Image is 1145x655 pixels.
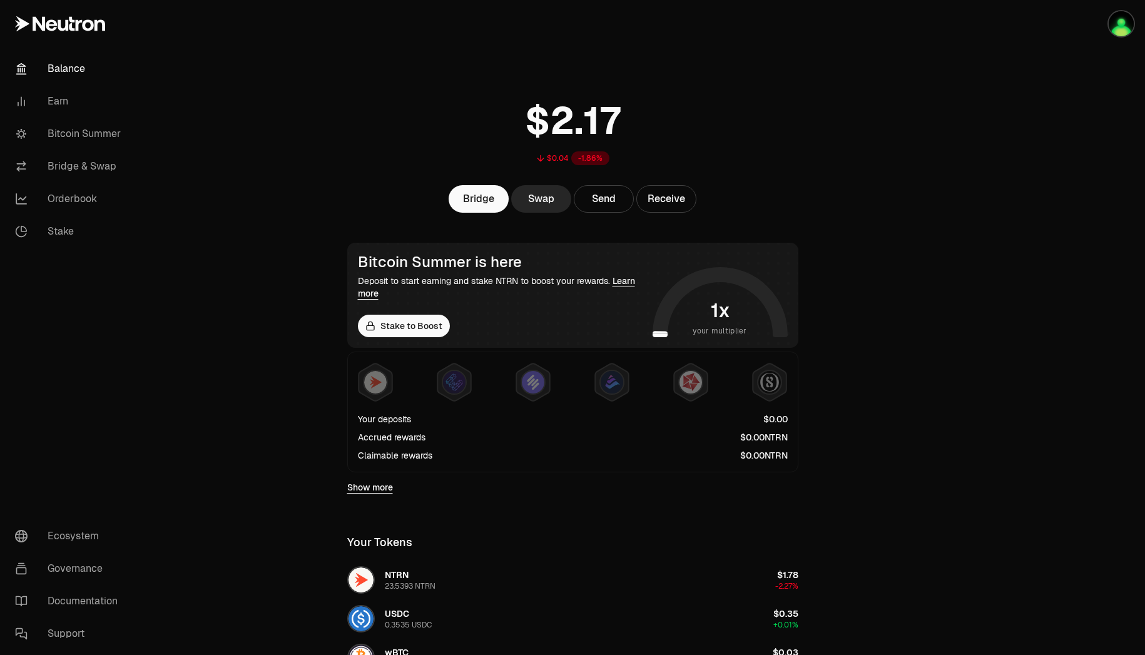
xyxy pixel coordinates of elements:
[636,185,696,213] button: Receive
[340,600,806,637] button: USDC LogoUSDC0.3535 USDC$0.35+0.01%
[385,569,409,581] span: NTRN
[358,315,450,337] a: Stake to Boost
[385,608,409,619] span: USDC
[5,150,135,183] a: Bridge & Swap
[358,253,648,271] div: Bitcoin Summer is here
[5,585,135,617] a: Documentation
[340,561,806,599] button: NTRN LogoNTRN23.5393 NTRN$1.78-2.27%
[679,371,702,394] img: Mars Fragments
[5,552,135,585] a: Governance
[773,608,798,619] span: $0.35
[571,151,609,165] div: -1.86%
[358,449,432,462] div: Claimable rewards
[5,53,135,85] a: Balance
[347,481,393,494] a: Show more
[5,118,135,150] a: Bitcoin Summer
[449,185,509,213] a: Bridge
[601,371,623,394] img: Bedrock Diamonds
[358,431,425,444] div: Accrued rewards
[693,325,747,337] span: your multiplier
[364,371,387,394] img: NTRN
[574,185,634,213] button: Send
[1109,11,1134,36] img: Invest
[358,275,648,300] div: Deposit to start earning and stake NTRN to boost your rewards.
[5,85,135,118] a: Earn
[5,183,135,215] a: Orderbook
[547,153,569,163] div: $0.04
[777,569,798,581] span: $1.78
[385,620,432,630] div: 0.3535 USDC
[5,215,135,248] a: Stake
[5,617,135,650] a: Support
[758,371,781,394] img: Structured Points
[443,371,466,394] img: EtherFi Points
[775,581,798,591] span: -2.27%
[522,371,544,394] img: Solv Points
[511,185,571,213] a: Swap
[385,581,435,591] div: 23.5393 NTRN
[349,567,374,592] img: NTRN Logo
[358,413,411,425] div: Your deposits
[349,606,374,631] img: USDC Logo
[773,620,798,630] span: +0.01%
[347,534,412,551] div: Your Tokens
[5,520,135,552] a: Ecosystem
